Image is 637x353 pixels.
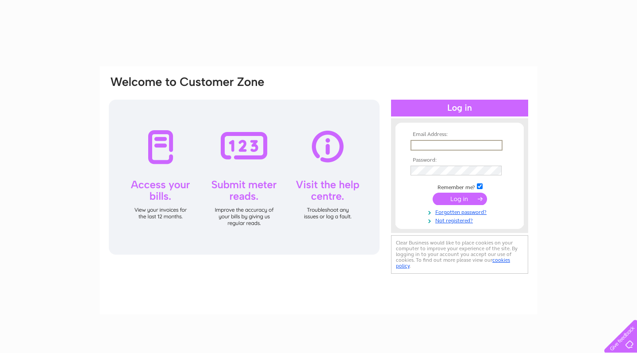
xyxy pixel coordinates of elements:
a: Not registered? [411,216,511,224]
div: Clear Business would like to place cookies on your computer to improve your experience of the sit... [391,235,528,274]
a: cookies policy [396,257,510,269]
th: Email Address: [408,132,511,138]
th: Password: [408,157,511,163]
td: Remember me? [408,182,511,191]
a: Forgotten password? [411,207,511,216]
input: Submit [433,193,487,205]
